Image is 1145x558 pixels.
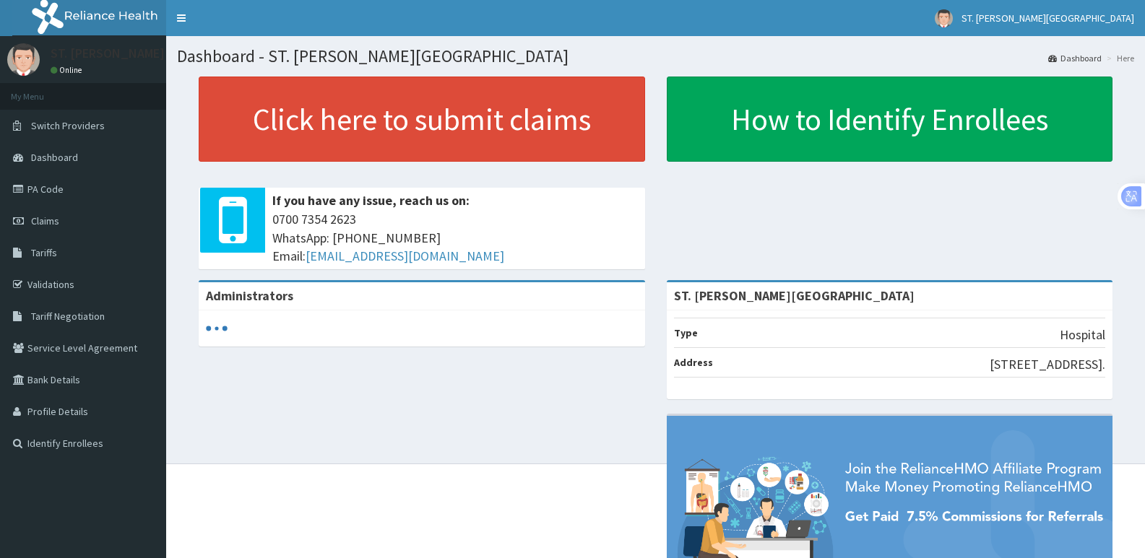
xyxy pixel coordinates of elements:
[935,9,953,27] img: User Image
[674,356,713,369] b: Address
[31,151,78,164] span: Dashboard
[306,248,504,264] a: [EMAIL_ADDRESS][DOMAIN_NAME]
[272,210,638,266] span: 0700 7354 2623 WhatsApp: [PHONE_NUMBER] Email:
[7,43,40,76] img: User Image
[674,326,698,339] b: Type
[31,214,59,227] span: Claims
[51,47,284,60] p: ST. [PERSON_NAME][GEOGRAPHIC_DATA]
[962,12,1134,25] span: ST. [PERSON_NAME][GEOGRAPHIC_DATA]
[31,246,57,259] span: Tariffs
[990,355,1105,374] p: [STREET_ADDRESS].
[1048,52,1102,64] a: Dashboard
[177,47,1134,66] h1: Dashboard - ST. [PERSON_NAME][GEOGRAPHIC_DATA]
[31,310,105,323] span: Tariff Negotiation
[674,287,915,304] strong: ST. [PERSON_NAME][GEOGRAPHIC_DATA]
[199,77,645,162] a: Click here to submit claims
[31,119,105,132] span: Switch Providers
[206,287,293,304] b: Administrators
[272,192,470,209] b: If you have any issue, reach us on:
[667,77,1113,162] a: How to Identify Enrollees
[51,65,85,75] a: Online
[1103,52,1134,64] li: Here
[1060,326,1105,344] p: Hospital
[206,318,228,339] svg: audio-loading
